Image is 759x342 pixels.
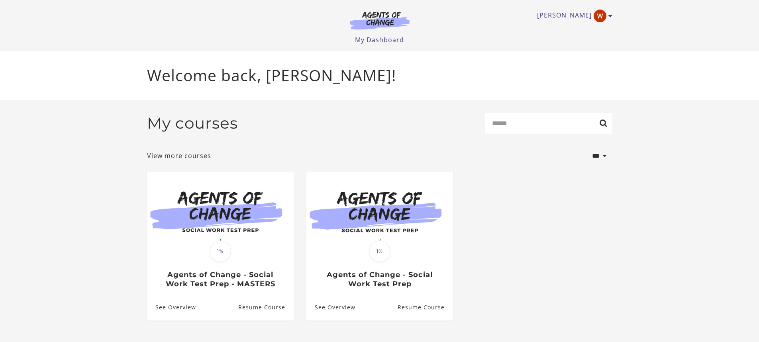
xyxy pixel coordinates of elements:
[355,35,404,44] a: My Dashboard
[147,295,196,321] a: Agents of Change - Social Work Test Prep - MASTERS: See Overview
[315,270,444,288] h3: Agents of Change - Social Work Test Prep
[147,64,612,87] p: Welcome back, [PERSON_NAME]!
[306,295,355,321] a: Agents of Change - Social Work Test Prep: See Overview
[155,270,285,288] h3: Agents of Change - Social Work Test Prep - MASTERS
[238,295,293,321] a: Agents of Change - Social Work Test Prep - MASTERS: Resume Course
[210,240,231,262] span: 1%
[537,10,608,22] a: Toggle menu
[147,151,211,160] a: View more courses
[147,114,238,133] h2: My courses
[369,240,390,262] span: 1%
[397,295,453,321] a: Agents of Change - Social Work Test Prep: Resume Course
[341,11,418,29] img: Agents of Change Logo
